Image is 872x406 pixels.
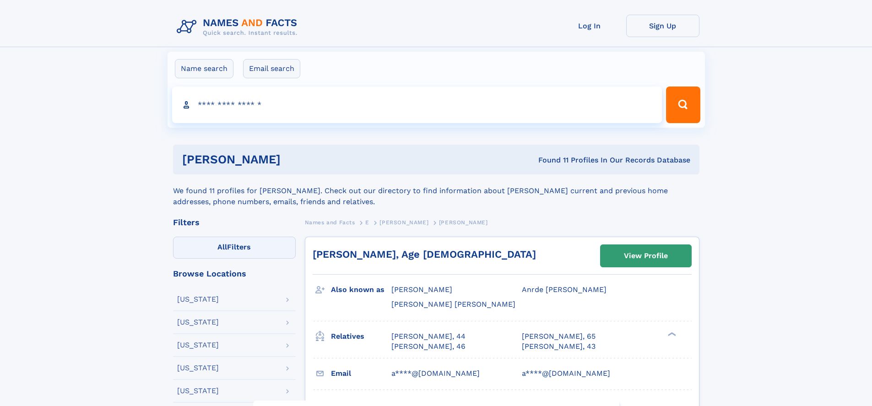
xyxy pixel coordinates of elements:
button: Search Button [666,87,700,123]
div: [US_STATE] [177,364,219,372]
div: ❯ [666,331,677,337]
div: [US_STATE] [177,319,219,326]
span: [PERSON_NAME] [379,219,428,226]
a: [PERSON_NAME], Age [DEMOGRAPHIC_DATA] [313,249,536,260]
div: Browse Locations [173,270,296,278]
div: [US_STATE] [177,387,219,395]
div: [US_STATE] [177,341,219,349]
span: [PERSON_NAME] [391,285,452,294]
h3: Email [331,366,391,381]
span: [PERSON_NAME] [439,219,488,226]
span: Anrde [PERSON_NAME] [522,285,607,294]
div: View Profile [624,245,668,266]
label: Email search [243,59,300,78]
a: E [365,217,369,228]
a: [PERSON_NAME], 65 [522,331,596,341]
input: search input [172,87,662,123]
div: Found 11 Profiles In Our Records Database [409,155,690,165]
h3: Also known as [331,282,391,298]
a: Log In [553,15,626,37]
span: [PERSON_NAME] [PERSON_NAME] [391,300,515,309]
a: [PERSON_NAME] [379,217,428,228]
label: Name search [175,59,233,78]
h1: [PERSON_NAME] [182,154,410,165]
span: All [217,243,227,251]
img: Logo Names and Facts [173,15,305,39]
a: View Profile [601,245,691,267]
a: Names and Facts [305,217,355,228]
a: [PERSON_NAME], 43 [522,341,596,352]
div: [US_STATE] [177,296,219,303]
h3: Relatives [331,329,391,344]
span: E [365,219,369,226]
a: [PERSON_NAME], 46 [391,341,466,352]
label: Filters [173,237,296,259]
div: We found 11 profiles for [PERSON_NAME]. Check out our directory to find information about [PERSON... [173,174,699,207]
a: Sign Up [626,15,699,37]
div: Filters [173,218,296,227]
a: [PERSON_NAME], 44 [391,331,466,341]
